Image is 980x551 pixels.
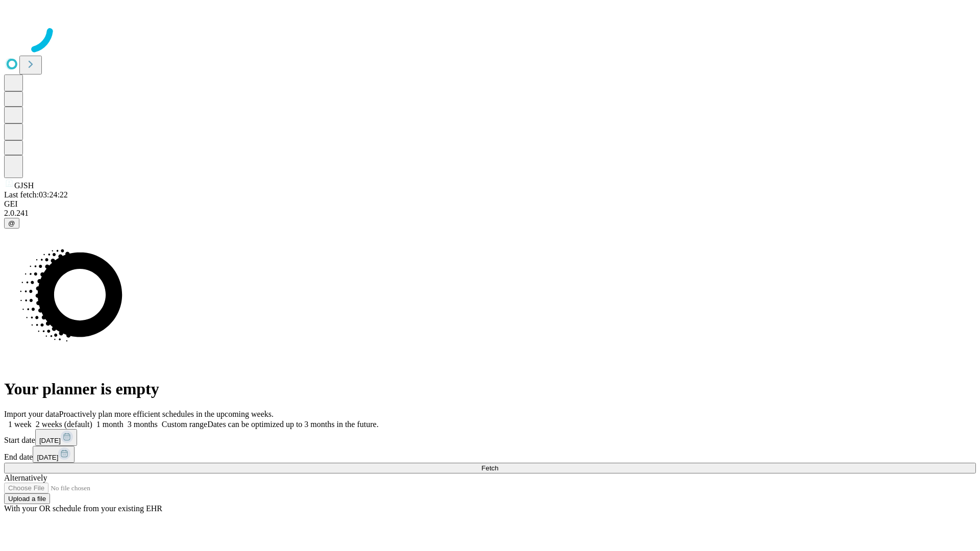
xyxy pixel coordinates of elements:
[8,219,15,227] span: @
[4,218,19,229] button: @
[4,429,976,446] div: Start date
[4,463,976,473] button: Fetch
[33,446,75,463] button: [DATE]
[37,454,58,461] span: [DATE]
[4,190,68,199] span: Last fetch: 03:24:22
[4,199,976,209] div: GEI
[4,380,976,398] h1: Your planner is empty
[207,420,378,429] span: Dates can be optimized up to 3 months in the future.
[59,410,274,418] span: Proactively plan more efficient schedules in the upcoming weeks.
[4,410,59,418] span: Import your data
[96,420,124,429] span: 1 month
[162,420,207,429] span: Custom range
[128,420,158,429] span: 3 months
[481,464,498,472] span: Fetch
[35,429,77,446] button: [DATE]
[4,446,976,463] div: End date
[14,181,34,190] span: GJSH
[36,420,92,429] span: 2 weeks (default)
[4,504,162,513] span: With your OR schedule from your existing EHR
[4,473,47,482] span: Alternatively
[8,420,32,429] span: 1 week
[4,493,50,504] button: Upload a file
[4,209,976,218] div: 2.0.241
[39,437,61,444] span: [DATE]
